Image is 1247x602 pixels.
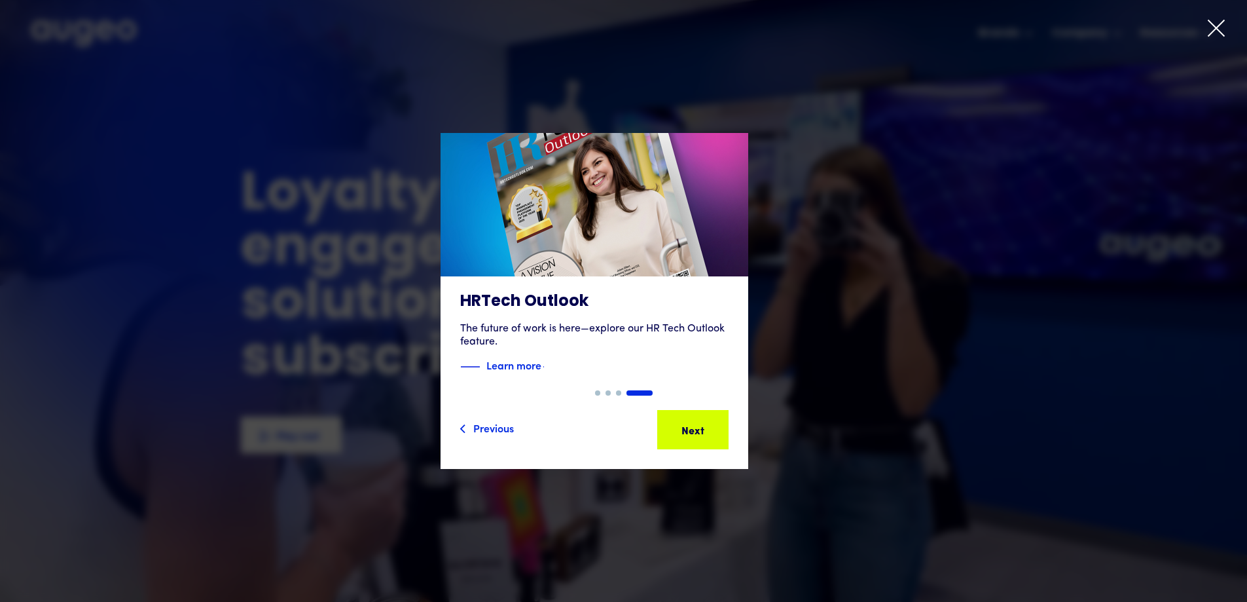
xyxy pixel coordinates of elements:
[460,292,729,312] h3: HRTech Outlook
[595,390,600,396] div: Show slide 1 of 4
[605,390,611,396] div: Show slide 2 of 4
[441,133,748,390] a: HRTech OutlookThe future of work is here—explore our HR Tech Outlook feature.Blue decorative line...
[486,358,541,372] strong: Learn more
[473,420,514,436] div: Previous
[460,322,729,348] div: The future of work is here—explore our HR Tech Outlook feature.
[543,359,562,375] img: Blue text arrow
[616,390,621,396] div: Show slide 3 of 4
[460,359,480,375] img: Blue decorative line
[657,410,729,449] a: Next
[626,390,653,396] div: Show slide 4 of 4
